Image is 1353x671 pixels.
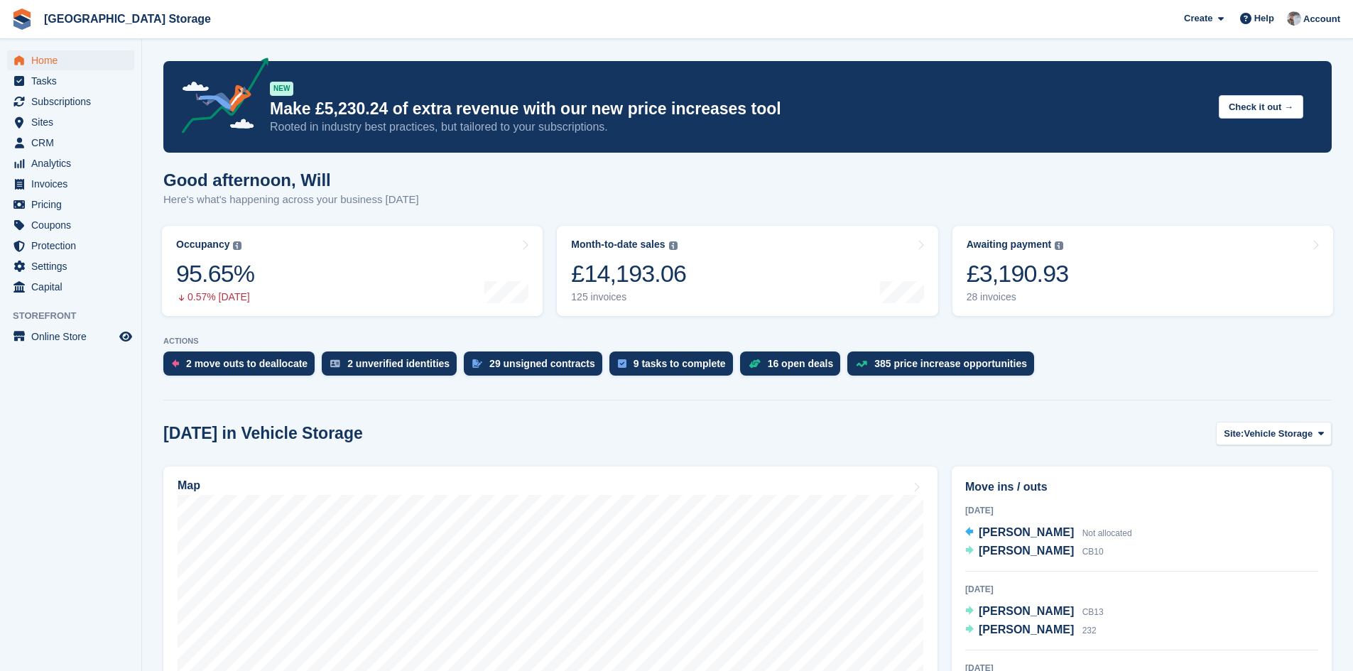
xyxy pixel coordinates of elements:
[31,236,116,256] span: Protection
[472,359,482,368] img: contract_signature_icon-13c848040528278c33f63329250d36e43548de30e8caae1d1a13099fd9432cc5.svg
[1224,427,1244,441] span: Site:
[163,192,419,208] p: Here's what's happening across your business [DATE]
[233,241,241,250] img: icon-info-grey-7440780725fd019a000dd9b08b2336e03edf1995a4989e88bcd33f0948082b44.svg
[1287,11,1301,26] img: Will Strivens
[1244,427,1313,441] span: Vehicle Storage
[31,50,116,70] span: Home
[13,309,141,323] span: Storefront
[874,358,1027,369] div: 385 price increase opportunities
[965,542,1104,561] a: [PERSON_NAME] CB10
[856,361,867,367] img: price_increase_opportunities-93ffe204e8149a01c8c9dc8f82e8f89637d9d84a8eef4429ea346261dce0b2c0.svg
[330,359,340,368] img: verify_identity-adf6edd0f0f0b5bbfe63781bf79b02c33cf7c696d77639b501bdc392416b5a36.svg
[965,603,1104,621] a: [PERSON_NAME] CB13
[11,9,33,30] img: stora-icon-8386f47178a22dfd0bd8f6a31ec36ba5ce8667c1dd55bd0f319d3a0aa187defe.svg
[7,215,134,235] a: menu
[669,241,678,250] img: icon-info-grey-7440780725fd019a000dd9b08b2336e03edf1995a4989e88bcd33f0948082b44.svg
[1082,626,1097,635] span: 232
[967,239,1052,251] div: Awaiting payment
[7,50,134,70] a: menu
[965,504,1318,517] div: [DATE]
[7,174,134,194] a: menu
[178,479,200,492] h2: Map
[31,112,116,132] span: Sites
[347,358,450,369] div: 2 unverified identities
[965,479,1318,496] h2: Move ins / outs
[31,215,116,235] span: Coupons
[1082,528,1132,538] span: Not allocated
[979,526,1074,538] span: [PERSON_NAME]
[1219,95,1303,119] button: Check it out →
[489,358,595,369] div: 29 unsigned contracts
[979,623,1074,635] span: [PERSON_NAME]
[7,133,134,153] a: menu
[965,583,1318,596] div: [DATE]
[768,358,834,369] div: 16 open deals
[967,259,1069,288] div: £3,190.93
[31,153,116,173] span: Analytics
[618,359,626,368] img: task-75834270c22a3079a89374b754ae025e5fb1db73e45f91037f5363f120a921f8.svg
[7,153,134,173] a: menu
[965,524,1132,542] a: [PERSON_NAME] Not allocated
[186,358,308,369] div: 2 move outs to deallocate
[952,226,1333,316] a: Awaiting payment £3,190.93 28 invoices
[31,256,116,276] span: Settings
[1082,607,1104,617] span: CB13
[7,256,134,276] a: menu
[1055,241,1063,250] img: icon-info-grey-7440780725fd019a000dd9b08b2336e03edf1995a4989e88bcd33f0948082b44.svg
[749,359,761,369] img: deal-1b604bf984904fb50ccaf53a9ad4b4a5d6e5aea283cecdc64d6e3604feb123c2.svg
[571,259,686,288] div: £14,193.06
[634,358,726,369] div: 9 tasks to complete
[38,7,217,31] a: [GEOGRAPHIC_DATA] Storage
[31,133,116,153] span: CRM
[31,71,116,91] span: Tasks
[7,236,134,256] a: menu
[1303,12,1340,26] span: Account
[270,99,1207,119] p: Make £5,230.24 of extra revenue with our new price increases tool
[31,195,116,214] span: Pricing
[609,351,740,383] a: 9 tasks to complete
[7,92,134,111] a: menu
[163,351,322,383] a: 2 move outs to deallocate
[979,545,1074,557] span: [PERSON_NAME]
[464,351,609,383] a: 29 unsigned contracts
[1184,11,1212,26] span: Create
[117,328,134,345] a: Preview store
[163,337,1332,346] p: ACTIONS
[7,71,134,91] a: menu
[847,351,1041,383] a: 385 price increase opportunities
[163,424,363,443] h2: [DATE] in Vehicle Storage
[172,359,179,368] img: move_outs_to_deallocate_icon-f764333ba52eb49d3ac5e1228854f67142a1ed5810a6f6cc68b1a99e826820c5.svg
[322,351,464,383] a: 2 unverified identities
[7,327,134,347] a: menu
[176,259,254,288] div: 95.65%
[7,112,134,132] a: menu
[571,239,665,251] div: Month-to-date sales
[1254,11,1274,26] span: Help
[176,291,254,303] div: 0.57% [DATE]
[7,277,134,297] a: menu
[163,170,419,190] h1: Good afternoon, Will
[1216,422,1332,445] button: Site: Vehicle Storage
[557,226,938,316] a: Month-to-date sales £14,193.06 125 invoices
[162,226,543,316] a: Occupancy 95.65% 0.57% [DATE]
[571,291,686,303] div: 125 invoices
[31,277,116,297] span: Capital
[1082,547,1104,557] span: CB10
[31,327,116,347] span: Online Store
[965,621,1097,640] a: [PERSON_NAME] 232
[270,82,293,96] div: NEW
[967,291,1069,303] div: 28 invoices
[176,239,229,251] div: Occupancy
[7,195,134,214] a: menu
[170,58,269,138] img: price-adjustments-announcement-icon-8257ccfd72463d97f412b2fc003d46551f7dbcb40ab6d574587a9cd5c0d94...
[270,119,1207,135] p: Rooted in industry best practices, but tailored to your subscriptions.
[31,92,116,111] span: Subscriptions
[31,174,116,194] span: Invoices
[979,605,1074,617] span: [PERSON_NAME]
[740,351,848,383] a: 16 open deals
